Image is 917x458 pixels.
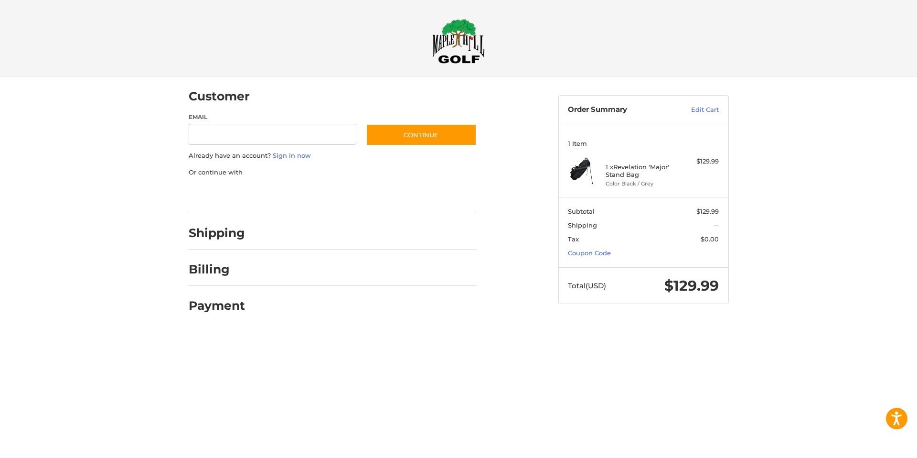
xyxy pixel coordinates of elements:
img: Maple Hill Golf [432,19,485,64]
span: Tax [568,235,579,243]
h2: Billing [189,262,245,277]
iframe: Google Customer Reviews [838,432,917,458]
iframe: PayPal-venmo [347,186,419,204]
a: Coupon Code [568,249,611,257]
span: Total (USD) [568,281,606,290]
span: -- [714,221,719,229]
iframe: PayPal-paypal [185,186,257,204]
h2: Customer [189,89,250,104]
h2: Payment [189,298,245,313]
span: $0.00 [701,235,719,243]
a: Edit Cart [671,105,719,115]
h3: Order Summary [568,105,671,115]
div: $129.99 [681,157,719,166]
p: Or continue with [189,168,477,177]
span: Subtotal [568,207,595,215]
a: Sign in now [273,152,311,159]
p: Already have an account? [189,151,477,161]
span: Shipping [568,221,597,229]
iframe: PayPal-paylater [267,186,338,204]
h4: 1 x Revelation 'Major' Stand Bag [606,163,679,179]
button: Continue [366,124,477,146]
span: $129.99 [696,207,719,215]
li: Color Black / Grey [606,180,679,188]
h3: 1 Item [568,140,719,147]
h2: Shipping [189,226,245,240]
label: Email [189,113,357,121]
span: $129.99 [664,277,719,294]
